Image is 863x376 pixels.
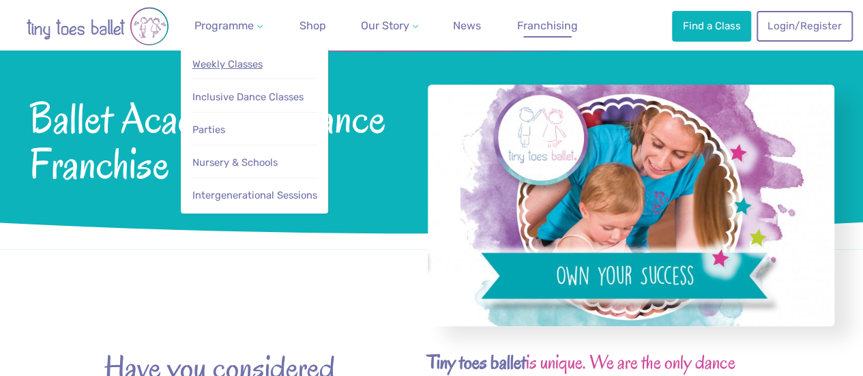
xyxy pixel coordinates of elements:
[299,19,326,32] span: Shop
[192,124,225,136] span: Parties
[427,353,526,374] a: Tiny toes ballet
[517,19,578,32] span: Franchising
[29,91,392,187] span: Ballet Academy - Dance Franchise
[191,85,318,110] a: Inclusive Dance Classes
[191,183,318,208] a: Intergenerational Sessions
[361,19,409,32] span: Our Story
[453,19,481,32] span: News
[194,19,254,32] span: Programme
[191,117,318,143] a: Parties
[191,150,318,175] a: Nursery & Schools
[448,12,486,40] a: News
[427,349,526,375] b: Tiny toes ballet
[512,12,583,40] a: Franchising
[192,91,304,103] span: Inclusive Dance Classes
[672,11,751,41] a: Find a Class
[192,58,263,70] span: Weekly Classes
[191,52,318,77] a: Weekly Classes
[16,7,179,46] img: tiny toes ballet
[355,12,424,40] a: Our Story
[192,189,317,201] span: Intergenerational Sessions
[757,11,852,41] a: Login/Register
[294,12,332,40] a: Shop
[189,12,268,40] a: Programme
[192,156,278,169] span: Nursery & Schools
